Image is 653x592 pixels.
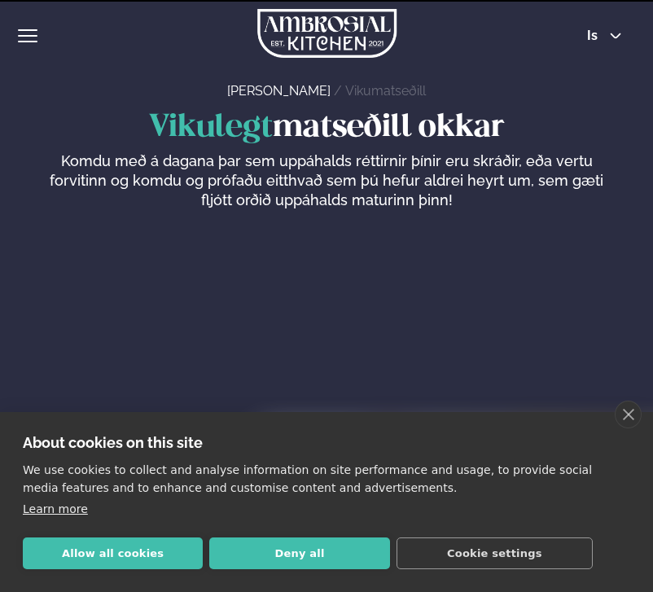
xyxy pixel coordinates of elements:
[18,26,37,46] button: hamburger
[23,537,203,569] button: Allow all cookies
[257,9,397,58] img: logo
[23,434,203,451] strong: About cookies on this site
[227,83,331,99] a: [PERSON_NAME]
[397,537,593,569] button: Cookie settings
[149,113,273,143] span: Vikulegt
[345,83,426,99] a: Vikumatseðill
[23,461,630,497] p: We use cookies to collect and analyse information on site performance and usage, to provide socia...
[334,83,345,99] span: /
[209,537,389,569] button: Deny all
[33,151,620,210] p: Komdu með á dagana þar sem uppáhalds réttirnir þínir eru skráðir, eða vertu forvitinn og komdu og...
[23,502,88,515] a: Learn more
[587,29,603,42] span: is
[615,401,642,428] a: close
[574,29,635,42] button: is
[33,111,620,145] h1: matseðill okkar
